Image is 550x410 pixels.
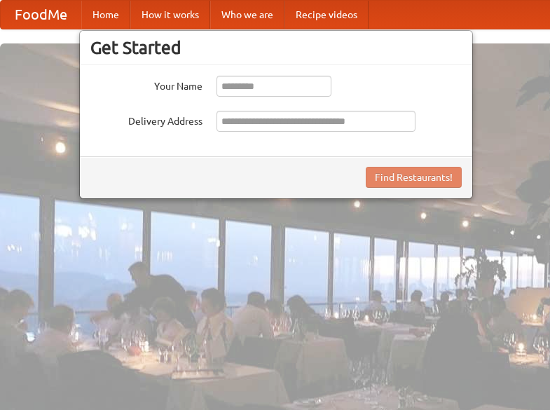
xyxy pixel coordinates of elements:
[284,1,369,29] a: Recipe videos
[81,1,130,29] a: Home
[1,1,81,29] a: FoodMe
[90,76,202,93] label: Your Name
[130,1,210,29] a: How it works
[90,111,202,128] label: Delivery Address
[366,167,462,188] button: Find Restaurants!
[210,1,284,29] a: Who we are
[90,37,462,58] h3: Get Started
